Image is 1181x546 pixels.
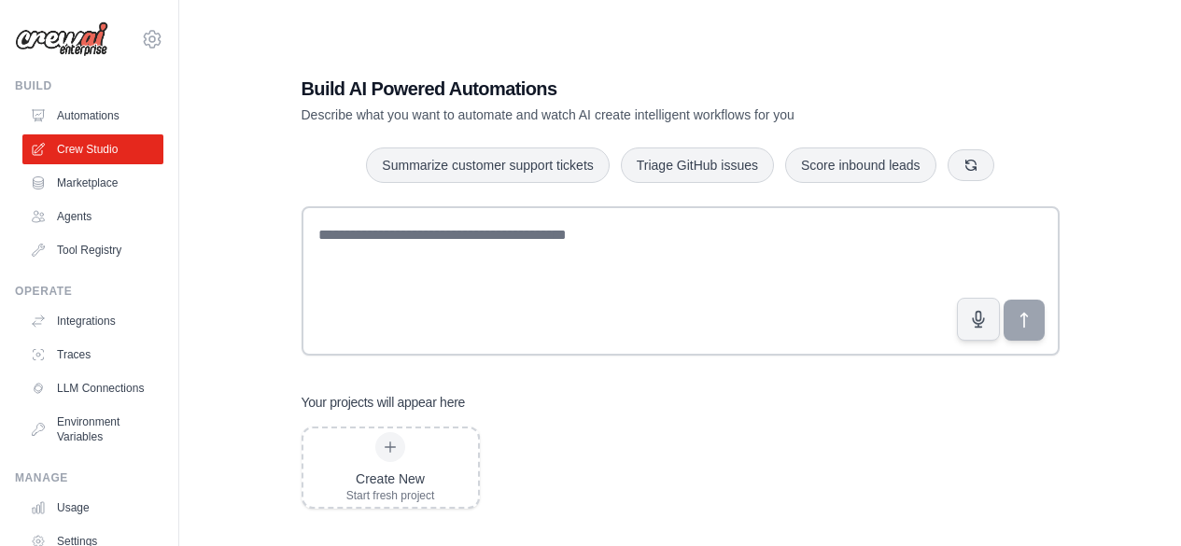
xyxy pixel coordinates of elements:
a: Marketplace [22,168,163,198]
button: Score inbound leads [785,147,936,183]
img: Logo [15,21,108,57]
div: Manage [15,470,163,485]
button: Triage GitHub issues [621,147,774,183]
h1: Build AI Powered Automations [302,76,929,102]
button: Click to speak your automation idea [957,298,1000,341]
button: Summarize customer support tickets [366,147,609,183]
a: Automations [22,101,163,131]
button: Get new suggestions [948,149,994,181]
a: Integrations [22,306,163,336]
a: Agents [22,202,163,231]
div: Start fresh project [346,488,435,503]
div: Create New [346,469,435,488]
a: Environment Variables [22,407,163,452]
a: Usage [22,493,163,523]
div: Operate [15,284,163,299]
div: Build [15,78,163,93]
a: Traces [22,340,163,370]
a: Crew Studio [22,134,163,164]
p: Describe what you want to automate and watch AI create intelligent workflows for you [302,105,929,124]
h3: Your projects will appear here [302,393,466,412]
a: Tool Registry [22,235,163,265]
a: LLM Connections [22,373,163,403]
